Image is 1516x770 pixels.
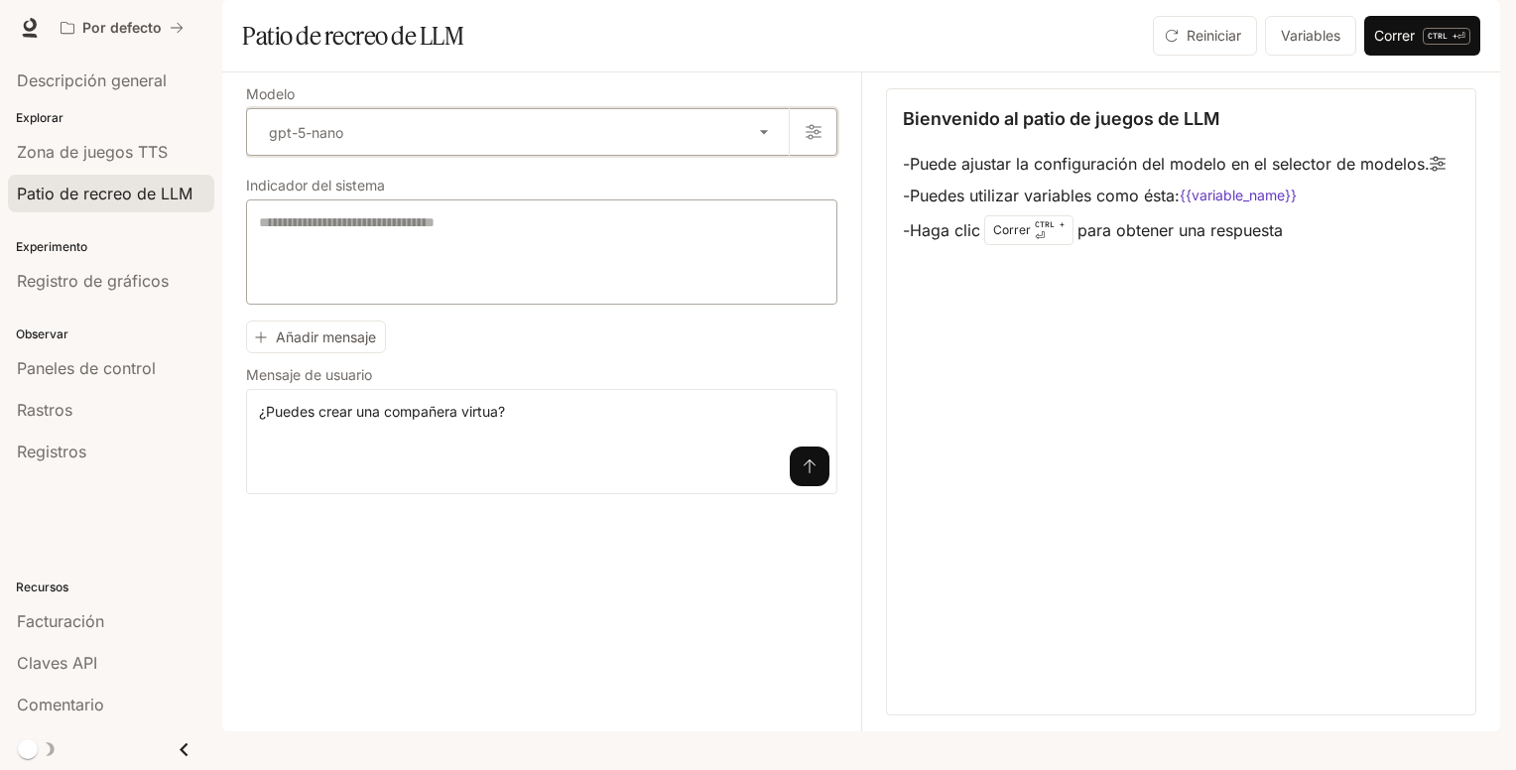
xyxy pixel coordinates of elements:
[1265,16,1356,56] button: Variables
[1035,229,1045,243] font: ⏎
[910,186,1180,205] font: Puedes utilizar variables como ésta:
[1035,219,1065,229] font: CTRL +
[246,321,386,353] button: Añadir mensaje
[1180,186,1297,205] code: {{variable_name}}
[276,328,376,345] font: Añadir mensaje
[1077,220,1283,240] font: para obtener una respuesta
[52,8,192,48] button: Todos los espacios de trabajo
[1364,16,1480,56] button: CorrerCTRL +⏎
[903,186,910,205] font: -
[1153,16,1257,56] button: Reiniciar
[1281,27,1340,44] font: Variables
[903,154,910,174] font: -
[1457,31,1465,42] font: ⏎
[246,85,295,102] font: Modelo
[1187,27,1241,44] font: Reiniciar
[246,177,385,193] font: Indicador del sistema
[1428,31,1457,41] font: CTRL +
[269,124,343,141] font: gpt-5-nano
[910,154,1430,174] font: Puede ajustar la configuración del modelo en el selector de modelos.
[903,220,910,240] font: -
[242,21,463,51] font: Patio de recreo de LLM
[82,19,162,36] font: Por defecto
[993,222,1031,237] font: Correr
[903,108,1219,129] font: Bienvenido al patio de juegos de LLM
[246,366,372,383] font: Mensaje de usuario
[910,220,980,240] font: Haga clic
[1374,27,1415,44] font: Correr
[247,109,789,155] div: gpt-5-nano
